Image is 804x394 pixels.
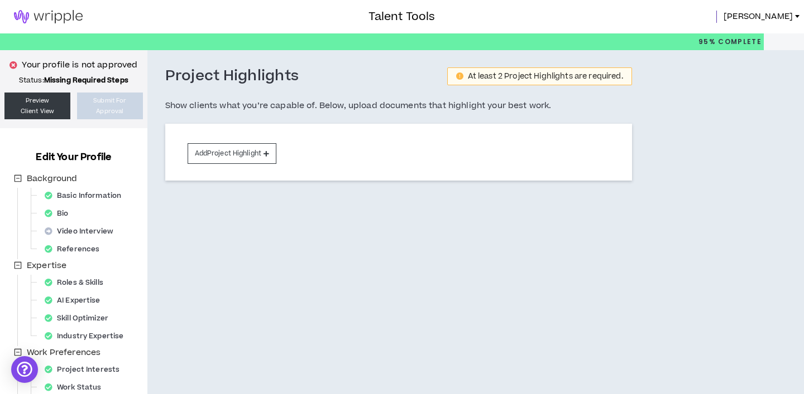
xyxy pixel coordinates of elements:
div: Video Interview [40,223,125,239]
span: Complete [716,37,762,47]
span: Work Preferences [27,347,100,358]
button: Submit ForApproval [77,93,143,119]
h3: Edit Your Profile [31,150,116,164]
span: Background [27,173,77,184]
button: AddProject Highlight [188,143,276,164]
div: Bio [40,206,80,221]
span: Expertise [27,260,66,271]
span: minus-square [14,261,22,269]
span: minus-square [14,348,22,356]
div: At least 2 Project Highlights are required. [468,72,623,80]
h3: Project Highlights [165,67,299,86]
span: minus-square [14,174,22,182]
a: PreviewClient View [4,93,70,119]
div: Roles & Skills [40,275,114,290]
span: Expertise [25,259,69,273]
div: Skill Optimizer [40,310,119,326]
span: exclamation-circle [456,72,463,80]
div: AI Expertise [40,293,112,308]
div: Industry Expertise [40,328,135,344]
span: Background [25,172,79,186]
div: References [40,241,111,257]
div: Project Interests [40,362,131,377]
strong: Missing Required Steps [44,75,128,85]
p: 95% [698,33,762,50]
span: Work Preferences [25,346,103,359]
div: Basic Information [40,188,132,203]
div: Open Intercom Messenger [11,356,38,383]
span: [PERSON_NAME] [724,11,793,23]
h3: Talent Tools [368,8,435,25]
h5: Show clients what you’re capable of. Below, upload documents that highlight your best work. [165,99,632,113]
p: Your profile is not approved [22,59,137,71]
p: Status: [4,76,143,85]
